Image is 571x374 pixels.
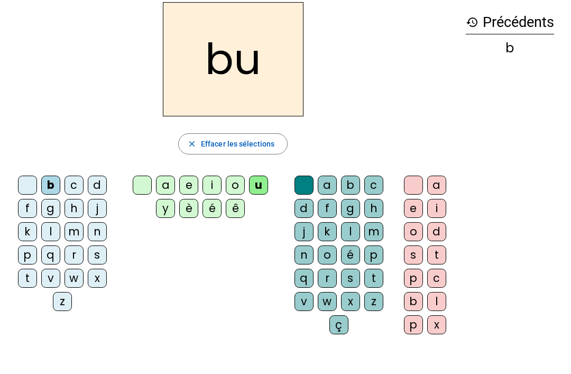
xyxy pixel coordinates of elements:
[318,176,337,195] div: a
[53,292,72,311] div: z
[404,199,423,218] div: e
[341,222,360,241] div: l
[364,269,383,288] div: t
[404,269,423,288] div: p
[41,245,60,264] div: q
[404,315,423,334] div: p
[364,245,383,264] div: p
[202,199,222,218] div: é
[88,269,107,288] div: x
[466,42,554,54] div: b
[41,269,60,288] div: v
[318,245,337,264] div: o
[427,222,446,241] div: d
[179,199,198,218] div: è
[18,199,37,218] div: f
[294,199,314,218] div: d
[88,245,107,264] div: s
[404,222,423,241] div: o
[18,245,37,264] div: p
[18,269,37,288] div: t
[41,199,60,218] div: g
[202,176,222,195] div: i
[318,292,337,311] div: w
[187,139,197,149] mat-icon: close
[156,199,175,218] div: y
[427,199,446,218] div: i
[427,292,446,311] div: l
[341,176,360,195] div: b
[163,2,303,116] h2: bu
[294,292,314,311] div: v
[65,176,84,195] div: c
[65,245,84,264] div: r
[65,269,84,288] div: w
[341,245,360,264] div: é
[318,222,337,241] div: k
[88,176,107,195] div: d
[364,199,383,218] div: h
[88,199,107,218] div: j
[341,269,360,288] div: s
[226,176,245,195] div: o
[364,292,383,311] div: z
[226,199,245,218] div: ê
[427,245,446,264] div: t
[88,222,107,241] div: n
[341,199,360,218] div: g
[318,199,337,218] div: f
[364,176,383,195] div: c
[427,269,446,288] div: c
[466,11,554,34] h3: Précédents
[201,138,274,150] span: Effacer les sélections
[249,176,268,195] div: u
[404,292,423,311] div: b
[427,176,446,195] div: a
[341,292,360,311] div: x
[18,222,37,241] div: k
[41,222,60,241] div: l
[179,176,198,195] div: e
[294,222,314,241] div: j
[329,315,348,334] div: ç
[65,222,84,241] div: m
[156,176,175,195] div: a
[427,315,446,334] div: x
[466,16,478,29] mat-icon: history
[364,222,383,241] div: m
[294,245,314,264] div: n
[318,269,337,288] div: r
[65,199,84,218] div: h
[41,176,60,195] div: b
[404,245,423,264] div: s
[178,133,288,154] button: Effacer les sélections
[294,269,314,288] div: q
